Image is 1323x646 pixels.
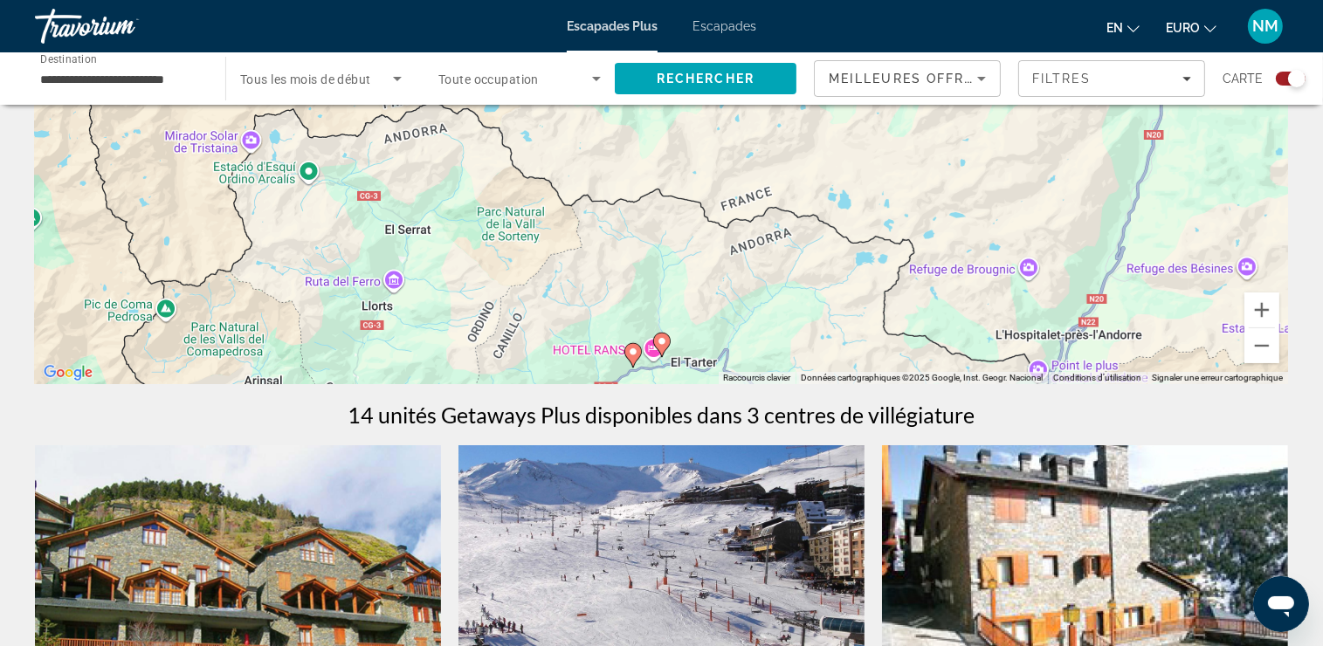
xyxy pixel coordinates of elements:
span: Rechercher [657,72,755,86]
span: Filtres [1032,72,1092,86]
a: Signaler une erreur cartographique [1152,373,1283,382]
img: Google (en anglais) [39,361,97,384]
a: Conditions d’utilisation (s’ouvre dans un nouvel onglet) [1053,373,1141,382]
button: Menu utilisateur [1243,8,1288,45]
button: Filtres [1018,60,1205,97]
span: Carte [1223,66,1263,91]
a: Travorium [35,3,210,49]
button: Changer la langue [1106,15,1140,40]
button: Zoom avant [1244,292,1279,327]
button: Raccourcis clavier [723,372,790,384]
h1: 14 unités Getaways Plus disponibles dans 3 centres de villégiature [348,402,975,428]
span: Tous les mois de début [240,72,371,86]
a: Escapades [693,19,756,33]
button: Rechercher [615,63,796,94]
iframe: Bouton de lancement de la fenêtre de messagerie [1253,576,1309,632]
span: Meilleures offres [829,72,983,86]
span: EURO [1166,21,1200,35]
a: Ouvrir cette zone dans Google Maps (dans une nouvelle fenêtre) [39,361,97,384]
span: NM [1252,17,1278,35]
span: en [1106,21,1123,35]
a: Escapades Plus [567,19,658,33]
button: Zoom arrière [1244,328,1279,363]
mat-select: Trier par [829,68,986,89]
input: Sélectionnez la destination [40,69,203,90]
span: Données cartographiques ©2025 Google, Inst. Geogr. Nacional [801,373,1043,382]
span: Toute occupation [438,72,539,86]
button: Changer de devise [1166,15,1216,40]
span: Destination [40,53,97,65]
